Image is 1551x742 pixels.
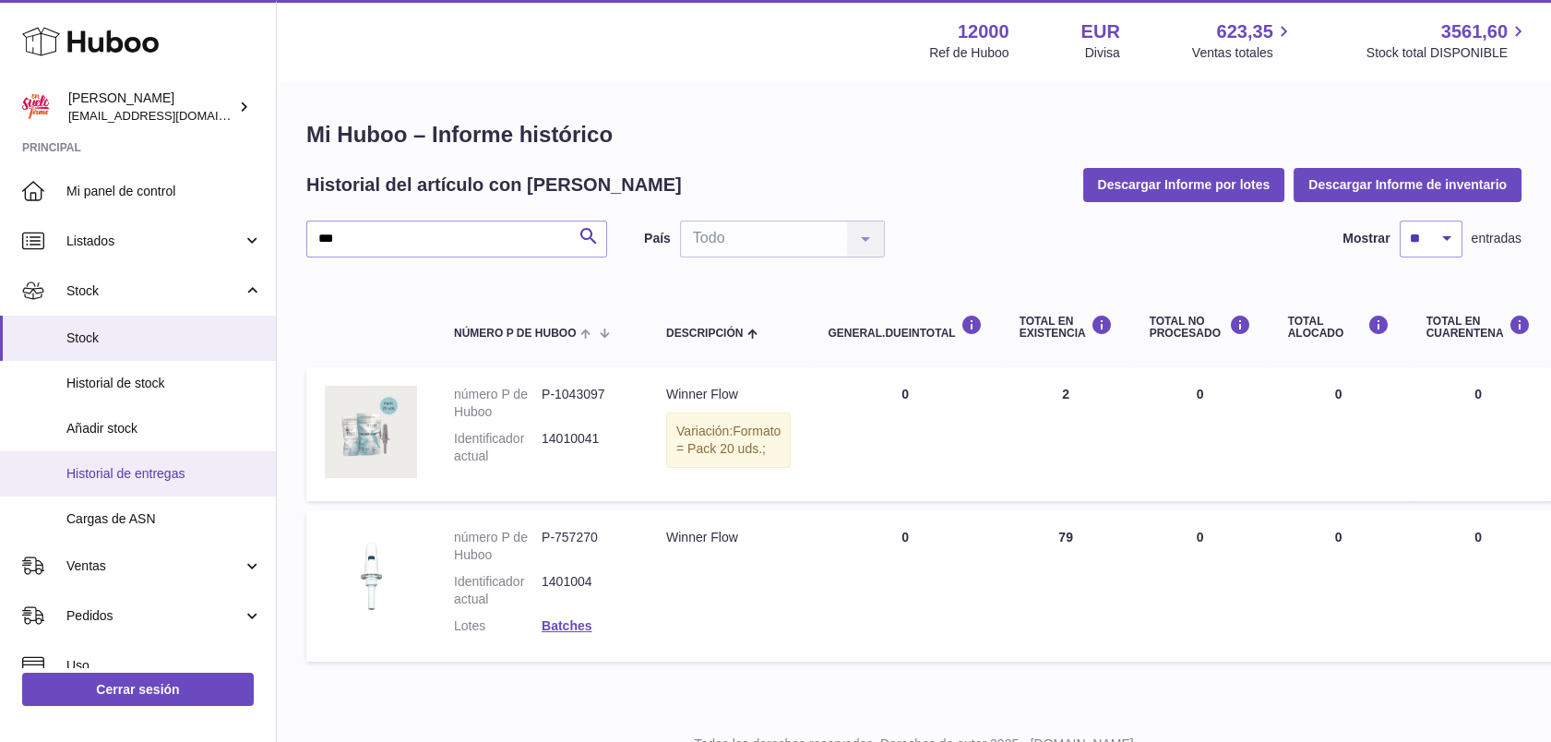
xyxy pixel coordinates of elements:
span: Listados [66,233,243,250]
div: Total ALOCADO [1288,315,1390,340]
img: mar@ensuelofirme.com [22,93,50,121]
dd: P-757270 [542,529,629,564]
span: 0 [1474,530,1482,545]
td: 0 [1270,367,1408,501]
td: 0 [809,367,1000,501]
td: 79 [1001,510,1131,662]
div: Winner Flow [666,529,791,546]
label: País [644,230,671,247]
label: Mostrar [1342,230,1390,247]
dt: Identificador actual [454,430,542,465]
img: product image [325,529,417,621]
button: Descargar Informe por lotes [1083,168,1285,201]
a: 623,35 Ventas totales [1192,19,1294,62]
dt: Identificador actual [454,573,542,608]
span: Stock [66,329,262,347]
td: 0 [1131,510,1270,662]
div: Ref de Huboo [929,44,1008,62]
span: Ventas [66,557,243,575]
span: Mi panel de control [66,183,262,200]
h2: Historial del artículo con [PERSON_NAME] [306,173,682,197]
td: 0 [1131,367,1270,501]
div: Variación: [666,413,791,468]
dt: Lotes [454,617,542,635]
div: Winner Flow [666,386,791,403]
a: 3561,60 Stock total DISPONIBLE [1366,19,1529,62]
dt: número P de Huboo [454,386,542,421]
h1: Mi Huboo – Informe histórico [306,120,1521,150]
span: Añadir stock [66,420,262,437]
span: 623,35 [1217,19,1273,44]
span: Descripción [666,328,743,340]
span: Cargas de ASN [66,510,262,528]
span: Stock [66,282,243,300]
span: 0 [1474,387,1482,401]
span: entradas [1472,230,1521,247]
strong: 12000 [958,19,1009,44]
div: Total en EXISTENCIA [1020,315,1113,340]
td: 0 [809,510,1000,662]
dd: 14010041 [542,430,629,465]
div: general.dueInTotal [828,315,982,340]
div: Divisa [1085,44,1120,62]
div: [PERSON_NAME] [68,90,234,125]
strong: EUR [1081,19,1120,44]
td: 2 [1001,367,1131,501]
dt: número P de Huboo [454,529,542,564]
span: [EMAIL_ADDRESS][DOMAIN_NAME] [68,108,271,123]
a: Batches [542,618,591,633]
span: número P de Huboo [454,328,576,340]
dd: P-1043097 [542,386,629,421]
span: Stock total DISPONIBLE [1366,44,1529,62]
span: Ventas totales [1192,44,1294,62]
div: Total NO PROCESADO [1150,315,1251,340]
dd: 1401004 [542,573,629,608]
img: product image [325,386,417,478]
span: 3561,60 [1441,19,1508,44]
span: Formato = Pack 20 uds.; [676,424,781,456]
span: Historial de stock [66,375,262,392]
span: Uso [66,657,262,675]
button: Descargar Informe de inventario [1294,168,1521,201]
span: Pedidos [66,607,243,625]
span: Historial de entregas [66,465,262,483]
a: Cerrar sesión [22,673,254,706]
td: 0 [1270,510,1408,662]
div: Total en CUARENTENA [1426,315,1531,340]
